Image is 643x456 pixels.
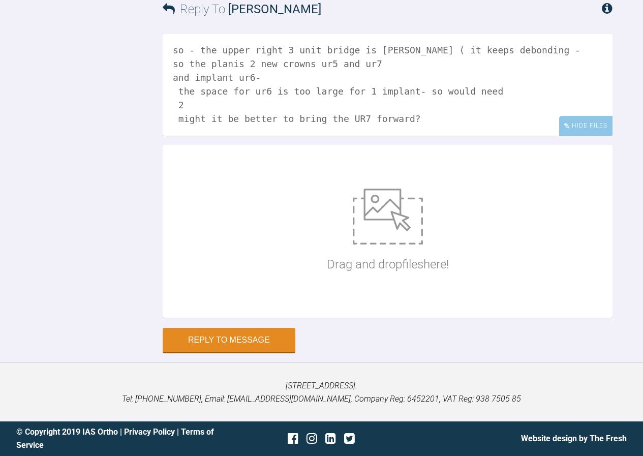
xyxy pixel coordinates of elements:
[559,116,613,136] div: Hide Files
[228,2,321,16] span: [PERSON_NAME]
[163,34,613,136] textarea: so - the upper right 3 unit bridge is [PERSON_NAME] ( it keeps debonding - so the planis 2 new cr...
[16,427,214,450] a: Terms of Service
[16,425,220,451] div: © Copyright 2019 IAS Ortho | |
[16,379,627,405] p: [STREET_ADDRESS]. Tel: [PHONE_NUMBER], Email: [EMAIL_ADDRESS][DOMAIN_NAME], Company Reg: 6452201,...
[521,434,627,443] a: Website design by The Fresh
[163,328,295,352] button: Reply to Message
[327,255,449,274] p: Drag and drop files here!
[124,427,175,437] a: Privacy Policy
